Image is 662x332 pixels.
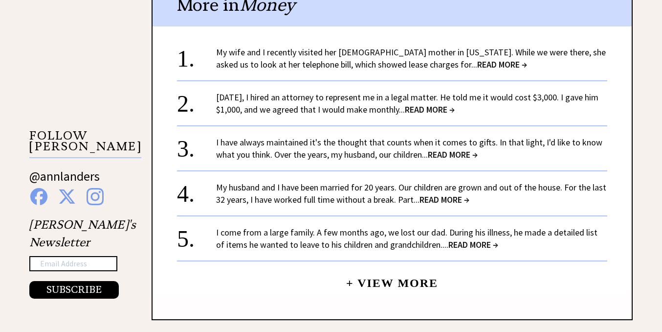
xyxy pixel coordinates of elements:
a: @annlanders [29,168,100,194]
div: 5. [177,226,216,244]
div: [PERSON_NAME]'s Newsletter [29,216,136,299]
div: 2. [177,91,216,109]
div: 3. [177,136,216,154]
div: 4. [177,181,216,199]
div: 1. [177,46,216,64]
a: + View More [346,268,438,289]
img: instagram%20blue.png [87,188,104,205]
a: I come from a large family. A few months ago, we lost our dad. During his illness, he made a deta... [216,227,597,250]
p: FOLLOW [PERSON_NAME] [29,130,141,158]
a: My wife and I recently visited her [DEMOGRAPHIC_DATA] mother in [US_STATE]. While we were there, ... [216,47,606,70]
a: My husband and I have been married for 20 years. Our children are grown and out of the house. For... [216,182,606,205]
img: x%20blue.png [58,188,76,205]
input: Email Address [29,256,117,272]
span: READ MORE → [428,149,478,160]
button: SUBSCRIBE [29,281,119,299]
a: [DATE], I hired an attorney to represent me in a legal matter. He told me it would cost $3,000. I... [216,92,598,115]
img: facebook%20blue.png [30,188,47,205]
span: READ MORE → [405,104,455,115]
span: READ MORE → [448,239,498,250]
span: READ MORE → [477,59,527,70]
a: I have always maintained it's the thought that counts when it comes to gifts. In that light, I'd ... [216,137,602,160]
span: READ MORE → [419,194,469,205]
